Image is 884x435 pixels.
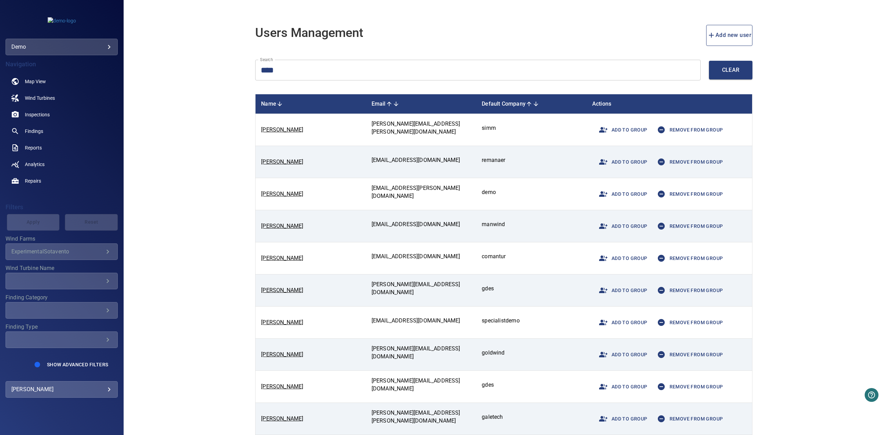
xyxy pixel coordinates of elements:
[372,345,471,361] p: [PERSON_NAME][EMAIL_ADDRESS][DOMAIN_NAME]
[256,94,366,114] th: Toggle SortBy
[595,314,647,331] span: Add to group
[653,282,723,299] span: Remove from group
[653,346,723,363] span: Remove from group
[476,94,587,114] th: Toggle SortBy
[6,236,118,242] label: Wind Farms
[6,243,118,260] div: Wind Farms
[261,415,303,422] a: [PERSON_NAME]
[6,302,118,319] div: Finding Category
[482,124,581,132] p: simm
[592,152,650,172] button: Add to group
[592,312,650,333] button: Add to group
[650,184,726,204] button: Remove from group
[482,100,581,108] div: Default Company
[653,218,723,234] span: Remove from group
[706,25,753,46] button: add new user
[595,218,647,234] span: Add to group
[25,161,45,168] span: Analytics
[482,285,581,293] p: gdes
[595,346,647,363] span: Add to group
[482,381,581,389] p: gdes
[255,26,363,40] h1: Users Management
[6,204,118,211] h4: Filters
[482,221,581,229] p: manwind
[47,362,108,367] span: Show Advanced Filters
[650,152,726,172] button: Remove from group
[592,248,650,269] button: Add to group
[372,281,471,297] p: [PERSON_NAME][EMAIL_ADDRESS][DOMAIN_NAME]
[653,250,723,267] span: Remove from group
[25,111,50,118] span: Inspections
[11,248,104,255] div: ExperimentalSotavento
[6,324,118,330] label: Finding Type
[6,139,118,156] a: reports noActive
[261,126,303,133] a: [PERSON_NAME]
[11,384,112,395] div: [PERSON_NAME]
[366,94,477,114] th: Toggle SortBy
[595,282,647,299] span: Add to group
[707,30,752,40] span: Add new user
[25,177,41,184] span: Repairs
[261,319,303,326] a: [PERSON_NAME]
[372,253,471,261] p: [EMAIL_ADDRESS][DOMAIN_NAME]
[6,90,118,106] a: windturbines noActive
[592,376,650,397] button: Add to group
[6,73,118,90] a: map noActive
[595,122,647,138] span: Add to group
[592,408,650,429] button: Add to group
[650,376,726,397] button: Remove from group
[709,61,752,79] button: Clear
[592,100,747,108] div: Actions
[372,317,471,325] p: [EMAIL_ADDRESS][DOMAIN_NAME]
[372,409,471,425] p: [PERSON_NAME][EMAIL_ADDRESS][PERSON_NAME][DOMAIN_NAME]
[6,61,118,68] h4: Navigation
[261,287,303,293] a: [PERSON_NAME]
[261,158,303,165] a: [PERSON_NAME]
[372,156,471,164] p: [EMAIL_ADDRESS][DOMAIN_NAME]
[650,216,726,236] button: Remove from group
[650,119,726,140] button: Remove from group
[261,100,361,108] div: Name
[650,280,726,301] button: Remove from group
[653,410,723,427] span: Remove from group
[6,173,118,189] a: repairs noActive
[25,78,46,85] span: Map View
[482,156,581,164] p: remanaer
[6,106,118,123] a: inspections noActive
[482,349,581,357] p: goldwind
[482,253,581,261] p: comantur
[482,413,581,421] p: galetech
[650,344,726,365] button: Remove from group
[261,191,303,197] a: [PERSON_NAME]
[6,265,118,271] label: Wind Turbine Name
[653,378,723,395] span: Remove from group
[592,280,650,301] button: Add to group
[372,377,471,393] p: [PERSON_NAME][EMAIL_ADDRESS][DOMAIN_NAME]
[482,317,581,325] p: specialistdemo
[261,351,303,358] a: [PERSON_NAME]
[372,221,471,229] p: [EMAIL_ADDRESS][DOMAIN_NAME]
[650,248,726,269] button: Remove from group
[650,408,726,429] button: Remove from group
[482,188,581,196] p: demo
[48,17,76,24] img: demo-logo
[595,378,647,395] span: Add to group
[261,383,303,390] a: [PERSON_NAME]
[372,184,471,200] p: [EMAIL_ADDRESS][PERSON_NAME][DOMAIN_NAME]
[653,154,723,170] span: Remove from group
[6,295,118,300] label: Finding Category
[372,120,471,136] p: [PERSON_NAME][EMAIL_ADDRESS][PERSON_NAME][DOMAIN_NAME]
[723,65,739,75] span: Clear
[25,144,42,151] span: Reports
[6,39,118,55] div: demo
[592,184,650,204] button: Add to group
[11,41,112,52] div: demo
[372,100,471,108] div: Email
[592,344,650,365] button: Add to group
[25,95,55,101] span: Wind Turbines
[595,154,647,170] span: Add to group
[650,312,726,333] button: Remove from group
[653,186,723,202] span: Remove from group
[595,186,647,202] span: Add to group
[595,410,647,427] span: Add to group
